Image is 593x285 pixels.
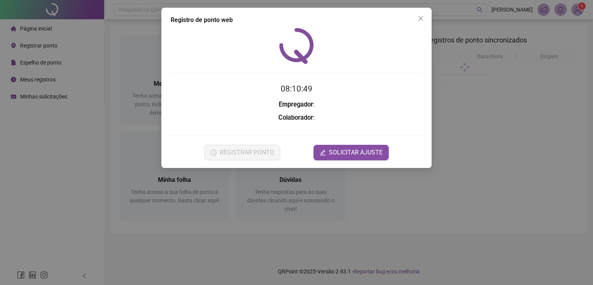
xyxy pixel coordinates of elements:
[320,149,326,156] span: edit
[281,84,312,93] time: 08:10:49
[418,15,424,22] span: close
[204,145,280,160] button: REGISTRAR PONTO
[279,28,314,64] img: QRPoint
[415,12,427,25] button: Close
[313,145,389,160] button: editSOLICITAR AJUSTE
[171,100,422,110] h3: :
[171,113,422,123] h3: :
[279,101,313,108] strong: Empregador
[329,148,383,157] span: SOLICITAR AJUSTE
[278,114,313,121] strong: Colaborador
[171,15,422,25] div: Registro de ponto web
